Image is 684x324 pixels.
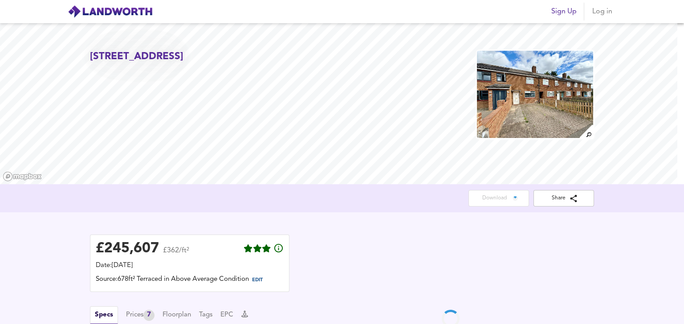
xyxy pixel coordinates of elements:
button: Sign Up [548,3,580,20]
div: Date: [DATE] [96,261,284,271]
div: Prices [126,310,155,321]
span: £362/ft² [163,247,189,260]
div: Source: 678ft² Terraced in Above Average Condition [96,275,284,286]
span: Sign Up [551,5,577,18]
img: logo [68,5,153,18]
button: Prices7 [126,310,155,321]
img: search [578,124,594,139]
h2: [STREET_ADDRESS] [90,50,183,64]
button: Tags [199,310,212,320]
span: Share [541,194,587,203]
button: Log in [588,3,616,20]
button: Floorplan [163,310,191,320]
div: £ 245,607 [96,242,159,255]
div: 7 [143,310,155,321]
a: Mapbox homepage [3,171,42,182]
button: EPC [220,310,233,320]
img: property [476,50,594,139]
button: Share [533,190,594,207]
span: EDIT [252,278,263,283]
span: Log in [591,5,613,18]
